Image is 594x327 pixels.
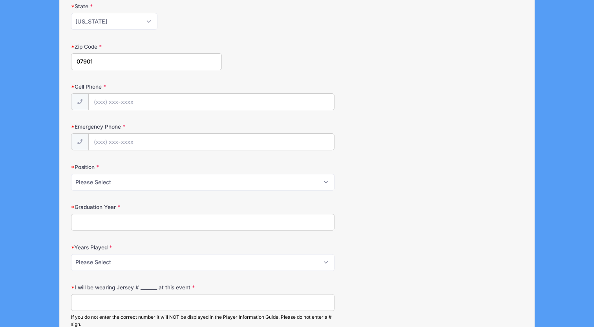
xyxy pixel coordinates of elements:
label: Emergency Phone [71,123,221,131]
label: Zip Code [71,43,221,51]
label: Graduation Year [71,203,221,211]
label: State [71,2,221,10]
label: Years Played [71,243,221,251]
label: Position [71,163,221,171]
label: Cell Phone [71,83,221,91]
label: I will be wearing Jersey # _______ at this event [71,283,221,291]
input: (xxx) xxx-xxxx [88,133,335,150]
input: xxxxx [71,53,221,70]
input: (xxx) xxx-xxxx [88,93,335,110]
